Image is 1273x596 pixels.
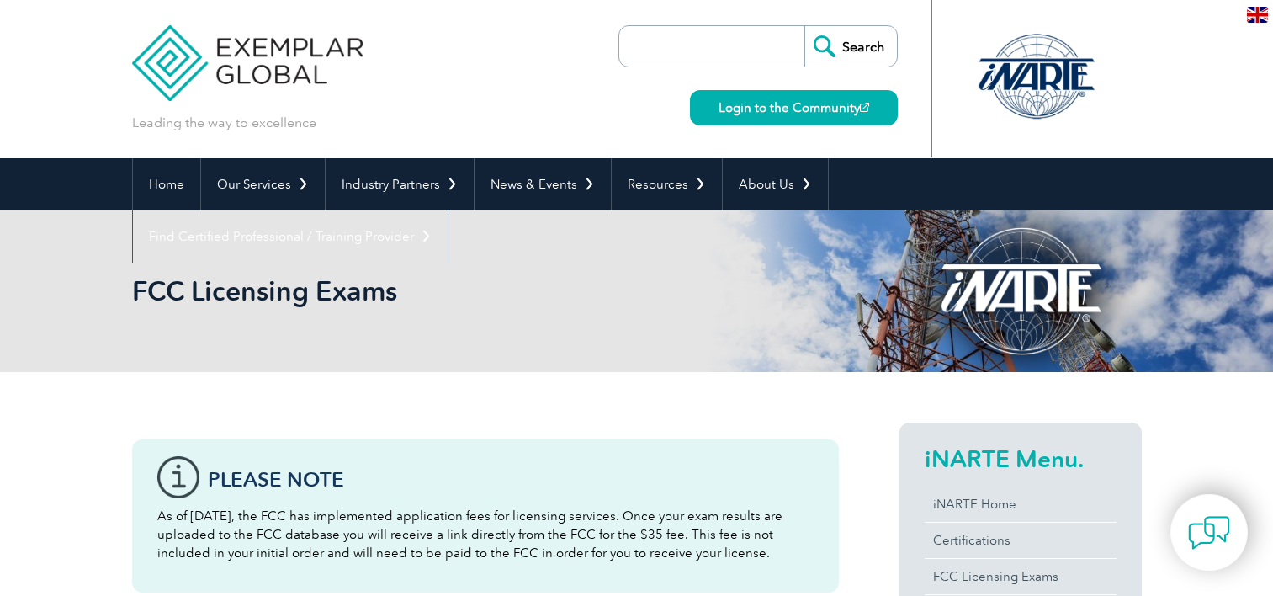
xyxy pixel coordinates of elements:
a: Certifications [925,523,1117,558]
a: About Us [723,158,828,210]
a: Login to the Community [690,90,898,125]
a: Our Services [201,158,325,210]
img: contact-chat.png [1188,512,1230,554]
img: en [1247,7,1268,23]
h2: FCC Licensing Exams [132,278,839,305]
a: News & Events [475,158,611,210]
a: Home [133,158,200,210]
a: FCC Licensing Exams [925,559,1117,594]
a: Industry Partners [326,158,474,210]
p: Leading the way to excellence [132,114,316,132]
p: As of [DATE], the FCC has implemented application fees for licensing services. Once your exam res... [157,507,814,562]
h3: Please note [208,469,814,490]
h2: iNARTE Menu. [925,445,1117,472]
a: Find Certified Professional / Training Provider [133,210,448,263]
img: open_square.png [860,103,869,112]
input: Search [804,26,897,67]
a: Resources [612,158,722,210]
a: iNARTE Home [925,487,1117,522]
